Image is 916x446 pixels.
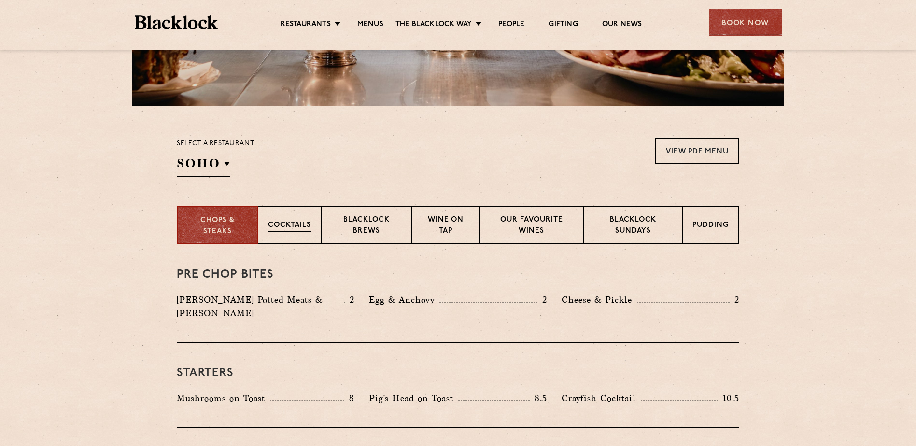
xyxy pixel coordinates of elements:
[344,392,354,404] p: 8
[177,268,739,281] h3: Pre Chop Bites
[562,293,637,307] p: Cheese & Pickle
[718,392,739,404] p: 10.5
[709,9,782,36] div: Book Now
[562,391,641,405] p: Crayfish Cocktail
[177,138,254,150] p: Select a restaurant
[655,138,739,164] a: View PDF Menu
[135,15,218,29] img: BL_Textured_Logo-footer-cropped.svg
[537,293,547,306] p: 2
[177,391,270,405] p: Mushrooms on Toast
[177,155,230,177] h2: SOHO
[369,293,439,307] p: Egg & Anchovy
[369,391,458,405] p: Pig's Head on Toast
[530,392,547,404] p: 8.5
[422,215,469,237] p: Wine on Tap
[281,20,331,30] a: Restaurants
[490,215,573,237] p: Our favourite wines
[177,367,739,379] h3: Starters
[177,293,344,320] p: [PERSON_NAME] Potted Meats & [PERSON_NAME]
[395,20,472,30] a: The Blacklock Way
[498,20,524,30] a: People
[268,220,311,232] p: Cocktails
[549,20,578,30] a: Gifting
[692,220,729,232] p: Pudding
[345,293,354,306] p: 2
[187,215,248,237] p: Chops & Steaks
[602,20,642,30] a: Our News
[594,215,672,237] p: Blacklock Sundays
[357,20,383,30] a: Menus
[331,215,402,237] p: Blacklock Brews
[730,293,739,306] p: 2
